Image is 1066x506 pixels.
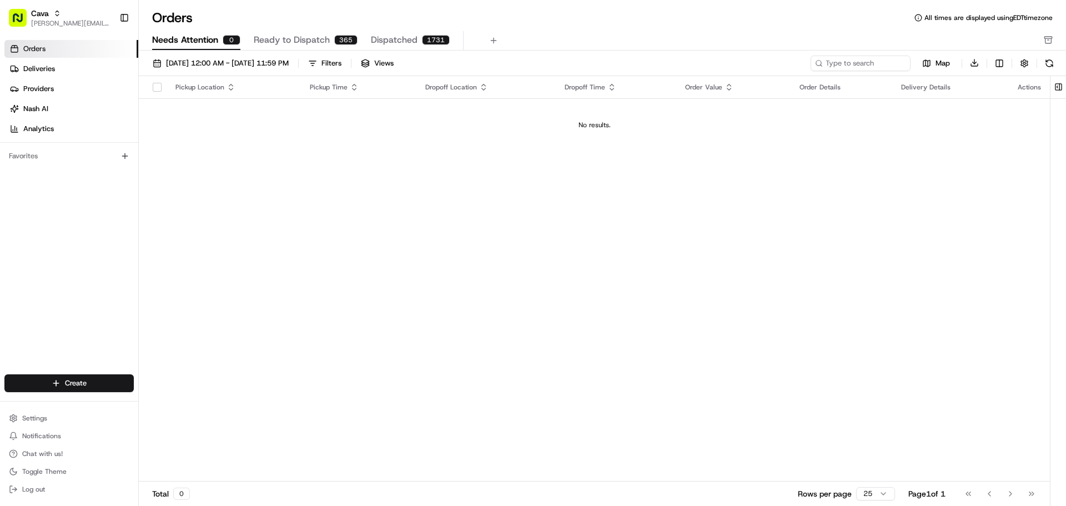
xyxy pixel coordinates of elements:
[173,488,190,500] div: 0
[223,35,240,45] div: 0
[798,488,852,499] p: Rows per page
[908,488,946,499] div: Page 1 of 1
[4,100,138,118] a: Nash AI
[901,83,1000,92] div: Delivery Details
[23,44,46,54] span: Orders
[799,83,884,92] div: Order Details
[811,56,911,71] input: Type to search
[303,56,346,71] button: Filters
[4,410,134,426] button: Settings
[371,33,418,47] span: Dispatched
[4,60,138,78] a: Deliveries
[23,124,54,134] span: Analytics
[22,485,45,494] span: Log out
[152,488,190,500] div: Total
[23,64,55,74] span: Deliveries
[22,467,67,476] span: Toggle Theme
[1042,56,1057,71] button: Refresh
[4,4,115,31] button: Cava[PERSON_NAME][EMAIL_ADDRESS][PERSON_NAME][DOMAIN_NAME]
[175,83,292,92] div: Pickup Location
[4,446,134,462] button: Chat with us!
[166,58,289,68] span: [DATE] 12:00 AM - [DATE] 11:59 PM
[4,464,134,479] button: Toggle Theme
[374,58,394,68] span: Views
[65,378,87,388] span: Create
[4,147,134,165] div: Favorites
[4,120,138,138] a: Analytics
[1018,83,1041,92] div: Actions
[334,35,358,45] div: 365
[22,432,61,440] span: Notifications
[915,57,957,70] button: Map
[143,121,1045,129] div: No results.
[254,33,330,47] span: Ready to Dispatch
[4,80,138,98] a: Providers
[22,449,63,458] span: Chat with us!
[22,414,47,423] span: Settings
[422,35,450,45] div: 1731
[4,374,134,392] button: Create
[31,19,110,28] button: [PERSON_NAME][EMAIL_ADDRESS][PERSON_NAME][DOMAIN_NAME]
[4,428,134,444] button: Notifications
[31,8,49,19] button: Cava
[565,83,667,92] div: Dropoff Time
[4,40,138,58] a: Orders
[23,84,54,94] span: Providers
[356,56,399,71] button: Views
[310,83,408,92] div: Pickup Time
[425,83,547,92] div: Dropoff Location
[23,104,48,114] span: Nash AI
[152,9,193,27] h1: Orders
[924,13,1053,22] span: All times are displayed using EDT timezone
[4,482,134,497] button: Log out
[148,56,294,71] button: [DATE] 12:00 AM - [DATE] 11:59 PM
[321,58,341,68] div: Filters
[936,58,950,68] span: Map
[685,83,782,92] div: Order Value
[152,33,218,47] span: Needs Attention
